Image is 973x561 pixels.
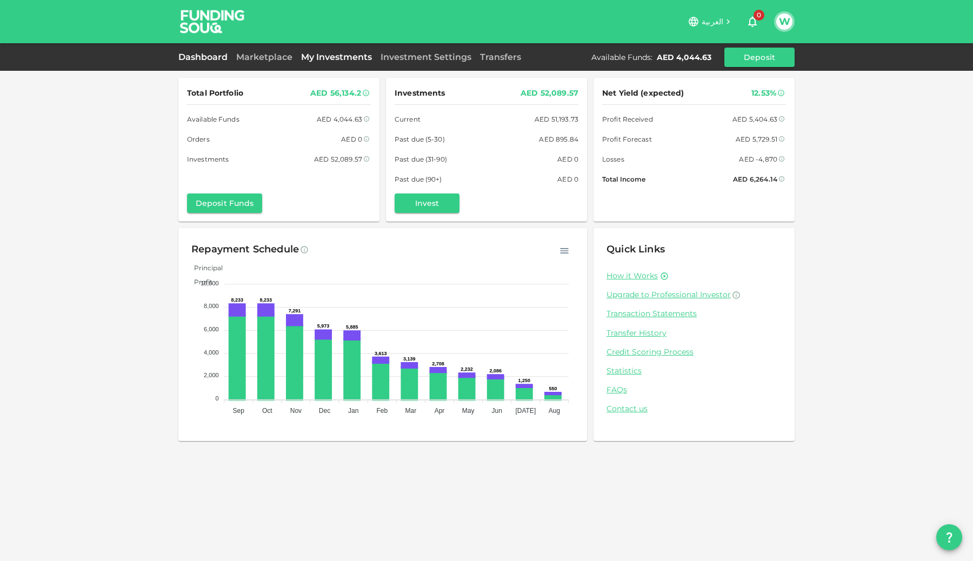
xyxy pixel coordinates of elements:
span: العربية [702,17,723,26]
span: Investments [187,153,229,165]
tspan: 2,000 [204,372,219,378]
button: W [776,14,792,30]
a: My Investments [297,52,376,62]
span: Orders [187,133,210,145]
span: Current [395,113,421,125]
span: Losses [602,153,624,165]
span: 0 [754,10,764,21]
a: Transaction Statements [607,309,782,319]
a: FAQs [607,385,782,395]
tspan: Sep [233,407,245,415]
tspan: [DATE] [515,407,536,415]
div: AED 5,404.63 [732,113,777,125]
tspan: Nov [290,407,302,415]
tspan: Jan [348,407,358,415]
div: 12.53% [751,86,776,100]
span: Past due (90+) [395,173,442,185]
div: AED 4,044.63 [657,52,711,63]
div: AED 51,193.73 [535,113,578,125]
span: Available Funds [187,113,239,125]
span: Principal [186,264,223,272]
a: How it Works [607,271,658,281]
div: Repayment Schedule [191,241,299,258]
div: AED 56,134.2 [310,86,361,100]
tspan: 0 [216,395,219,402]
tspan: Feb [376,407,388,415]
a: Credit Scoring Process [607,347,782,357]
span: Net Yield (expected) [602,86,684,100]
span: Profit [186,278,212,286]
tspan: Apr [435,407,445,415]
a: Dashboard [178,52,232,62]
tspan: 4,000 [204,349,219,356]
div: Available Funds : [591,52,652,63]
tspan: 10,000 [201,280,219,286]
tspan: Oct [262,407,272,415]
span: Past due (31-90) [395,153,447,165]
div: AED 5,729.51 [736,133,777,145]
tspan: 8,000 [204,303,219,309]
a: Statistics [607,366,782,376]
button: Deposit [724,48,795,67]
div: AED 52,089.57 [314,153,362,165]
a: Contact us [607,404,782,414]
button: 0 [742,11,763,32]
tspan: May [462,407,475,415]
a: Investment Settings [376,52,476,62]
div: AED 0 [341,133,362,145]
span: Profit Received [602,113,653,125]
button: Invest [395,193,459,213]
div: AED 4,044.63 [317,113,362,125]
span: Past due (5-30) [395,133,445,145]
tspan: Aug [549,407,560,415]
span: Total Portfolio [187,86,243,100]
div: AED 6,264.14 [733,173,777,185]
a: Transfers [476,52,525,62]
span: Investments [395,86,445,100]
span: Total Income [602,173,645,185]
span: Profit Forecast [602,133,652,145]
a: Transfer History [607,328,782,338]
tspan: Jun [492,407,502,415]
tspan: Dec [319,407,330,415]
div: AED 0 [557,153,578,165]
div: AED 895.84 [539,133,578,145]
button: Deposit Funds [187,193,262,213]
div: AED 0 [557,173,578,185]
div: AED 52,089.57 [521,86,578,100]
tspan: Mar [405,407,417,415]
span: Upgrade to Professional Investor [607,290,731,299]
tspan: 6,000 [204,326,219,332]
a: Upgrade to Professional Investor [607,290,782,300]
button: question [936,524,962,550]
a: Marketplace [232,52,297,62]
span: Quick Links [607,243,665,255]
div: AED -4,870 [739,153,777,165]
